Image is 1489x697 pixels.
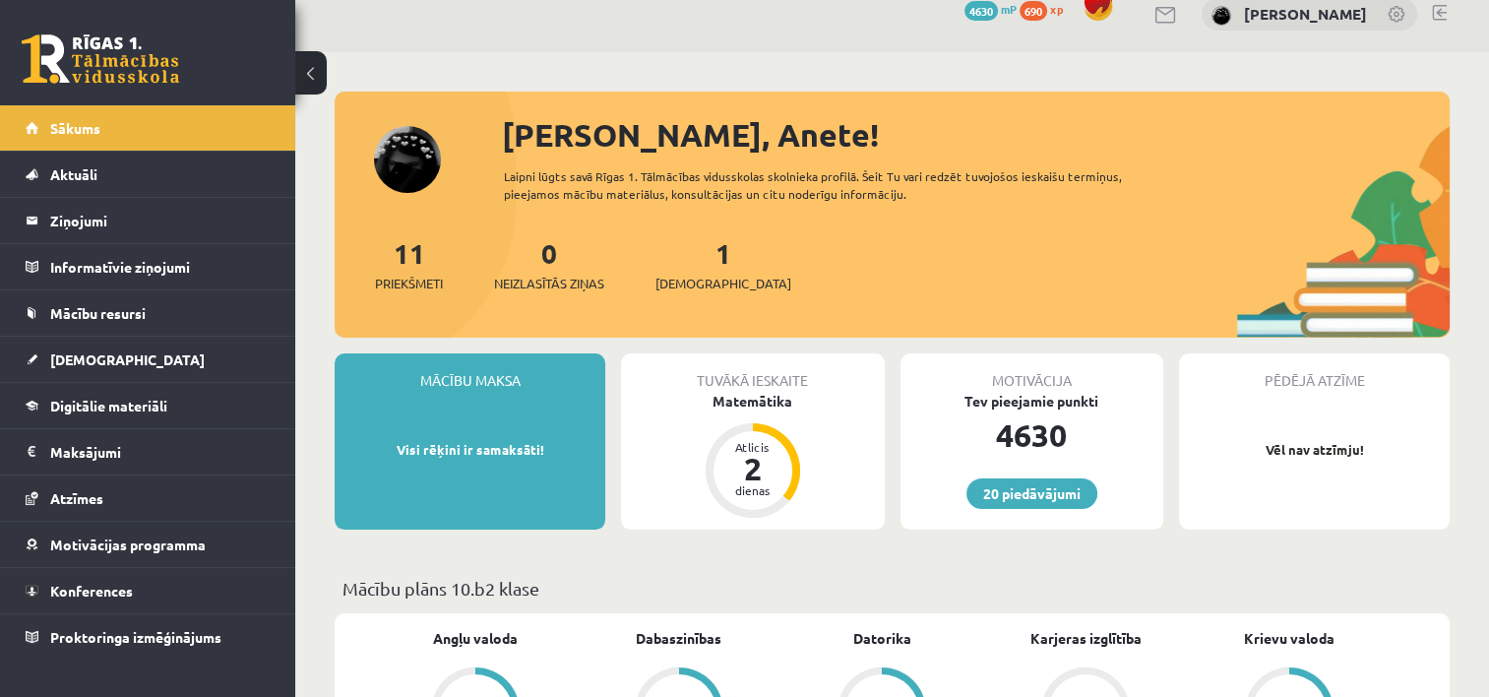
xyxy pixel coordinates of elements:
[1001,1,1017,17] span: mP
[26,522,271,567] a: Motivācijas programma
[50,536,206,553] span: Motivācijas programma
[900,391,1163,412] div: Tev pieejamie punkti
[26,290,271,336] a: Mācību resursi
[26,475,271,521] a: Atzīmes
[26,198,271,243] a: Ziņojumi
[502,111,1450,158] div: [PERSON_NAME], Anete!
[964,1,1017,17] a: 4630 mP
[342,575,1442,602] p: Mācību plāns 10.b2 klase
[723,441,782,453] div: Atlicis
[50,628,221,646] span: Proktoringa izmēģinājums
[1050,1,1063,17] span: xp
[26,152,271,197] a: Aktuāli
[50,429,271,475] legend: Maksājumi
[636,628,721,649] a: Dabaszinības
[621,391,884,412] div: Matemātika
[50,397,167,414] span: Digitālie materiāli
[1189,440,1440,460] p: Vēl nav atzīmju!
[22,34,179,84] a: Rīgas 1. Tālmācības vidusskola
[344,440,595,460] p: Visi rēķini ir samaksāti!
[723,453,782,484] div: 2
[50,304,146,322] span: Mācību resursi
[433,628,518,649] a: Angļu valoda
[375,274,443,293] span: Priekšmeti
[723,484,782,496] div: dienas
[26,244,271,289] a: Informatīvie ziņojumi
[900,412,1163,459] div: 4630
[335,353,605,391] div: Mācību maksa
[1020,1,1047,21] span: 690
[494,274,604,293] span: Neizlasītās ziņas
[1020,1,1073,17] a: 690 xp
[26,614,271,660] a: Proktoringa izmēģinājums
[50,165,97,183] span: Aktuāli
[655,235,791,293] a: 1[DEMOGRAPHIC_DATA]
[50,582,133,600] span: Konferences
[50,244,271,289] legend: Informatīvie ziņojumi
[494,235,604,293] a: 0Neizlasītās ziņas
[1211,6,1231,26] img: Anete Titāne
[1030,628,1142,649] a: Karjeras izglītība
[655,274,791,293] span: [DEMOGRAPHIC_DATA]
[966,478,1097,509] a: 20 piedāvājumi
[1179,353,1450,391] div: Pēdējā atzīme
[26,383,271,428] a: Digitālie materiāli
[621,353,884,391] div: Tuvākā ieskaite
[1244,628,1334,649] a: Krievu valoda
[900,353,1163,391] div: Motivācija
[26,429,271,475] a: Maksājumi
[375,235,443,293] a: 11Priekšmeti
[1244,4,1367,24] a: [PERSON_NAME]
[50,350,205,368] span: [DEMOGRAPHIC_DATA]
[26,337,271,382] a: [DEMOGRAPHIC_DATA]
[50,119,100,137] span: Sākums
[50,198,271,243] legend: Ziņojumi
[853,628,911,649] a: Datorika
[621,391,884,521] a: Matemātika Atlicis 2 dienas
[26,568,271,613] a: Konferences
[26,105,271,151] a: Sākums
[504,167,1173,203] div: Laipni lūgts savā Rīgas 1. Tālmācības vidusskolas skolnieka profilā. Šeit Tu vari redzēt tuvojošo...
[964,1,998,21] span: 4630
[50,489,103,507] span: Atzīmes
